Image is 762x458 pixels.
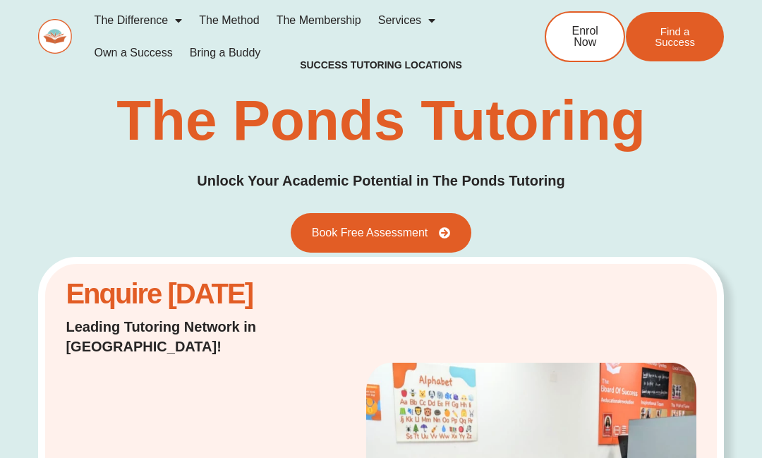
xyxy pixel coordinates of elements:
[545,11,625,62] a: Enrol Now
[197,170,565,192] p: Unlock Your Academic Potential in The Ponds Tutoring
[647,26,703,47] span: Find a Success
[190,4,267,37] a: The Method
[116,92,646,149] h2: The Ponds Tutoring
[66,317,282,356] p: Leading Tutoring Network in [GEOGRAPHIC_DATA]!
[370,4,444,37] a: Services
[567,25,603,48] span: Enrol Now
[312,227,428,239] span: Book Free Assessment
[86,37,181,69] a: Own a Success
[626,12,724,61] a: Find a Success
[291,213,472,253] a: Book Free Assessment
[86,4,191,37] a: The Difference
[86,4,506,69] nav: Menu
[181,37,270,69] a: Bring a Buddy
[268,4,370,37] a: The Membership
[66,285,282,303] h2: Enquire [DATE]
